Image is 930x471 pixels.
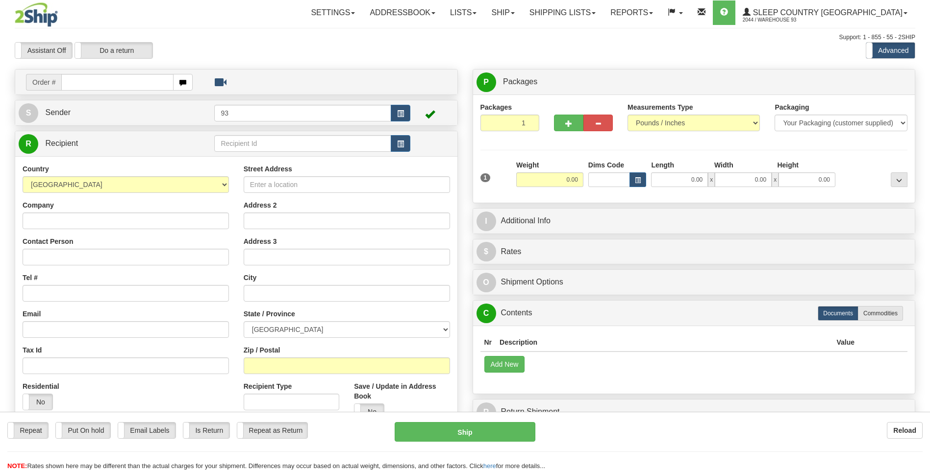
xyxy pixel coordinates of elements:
[244,381,292,391] label: Recipient Type
[23,309,41,319] label: Email
[395,422,535,442] button: Ship
[477,402,912,422] a: RReturn Shipment
[477,304,496,323] span: C
[244,200,277,210] label: Address 2
[45,139,78,147] span: Recipient
[651,160,674,170] label: Length
[354,381,450,401] label: Save / Update in Address Book
[214,135,391,152] input: Recipient Id
[15,43,72,58] label: Assistant Off
[477,272,912,292] a: OShipment Options
[118,423,176,438] label: Email Labels
[477,273,496,292] span: O
[735,0,915,25] a: Sleep Country [GEOGRAPHIC_DATA] 2044 / Warehouse 93
[15,33,915,42] div: Support: 1 - 855 - 55 - 2SHIP
[477,402,496,422] span: R
[244,236,277,246] label: Address 3
[183,423,229,438] label: Is Return
[8,423,48,438] label: Repeat
[244,273,256,283] label: City
[887,422,923,439] button: Reload
[777,160,799,170] label: Height
[891,172,907,187] div: ...
[480,333,496,352] th: Nr
[214,105,391,121] input: Sender Id
[503,77,537,86] span: Packages
[708,172,715,187] span: x
[893,426,916,434] b: Reload
[772,172,779,187] span: x
[56,423,110,438] label: Put On hold
[19,103,214,123] a: S Sender
[522,0,603,25] a: Shipping lists
[23,394,52,410] label: No
[628,102,693,112] label: Measurements Type
[244,164,292,174] label: Street Address
[714,160,733,170] label: Width
[775,102,809,112] label: Packaging
[477,242,912,262] a: $Rates
[483,462,496,470] a: here
[477,242,496,261] span: $
[19,134,193,154] a: R Recipient
[743,15,816,25] span: 2044 / Warehouse 93
[23,381,59,391] label: Residential
[362,0,443,25] a: Addressbook
[45,108,71,117] span: Sender
[19,103,38,123] span: S
[23,164,49,174] label: Country
[477,72,496,92] span: P
[244,176,450,193] input: Enter a location
[303,0,362,25] a: Settings
[588,160,624,170] label: Dims Code
[496,333,832,352] th: Description
[480,102,512,112] label: Packages
[477,72,912,92] a: P Packages
[443,0,484,25] a: Lists
[23,200,54,210] label: Company
[354,404,384,420] label: No
[23,345,42,355] label: Tax Id
[858,306,903,321] label: Commodities
[484,356,525,373] button: Add New
[19,134,38,154] span: R
[477,211,912,231] a: IAdditional Info
[832,333,858,352] th: Value
[907,186,929,285] iframe: chat widget
[818,306,858,321] label: Documents
[484,0,522,25] a: Ship
[516,160,539,170] label: Weight
[23,236,73,246] label: Contact Person
[7,462,27,470] span: NOTE:
[75,43,152,58] label: Do a return
[603,0,660,25] a: Reports
[480,173,491,182] span: 1
[751,8,903,17] span: Sleep Country [GEOGRAPHIC_DATA]
[237,423,307,438] label: Repeat as Return
[866,43,915,58] label: Advanced
[477,303,912,323] a: CContents
[15,2,58,27] img: logo2044.jpg
[26,74,61,91] span: Order #
[23,273,38,283] label: Tel #
[244,345,280,355] label: Zip / Postal
[244,309,295,319] label: State / Province
[477,212,496,231] span: I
